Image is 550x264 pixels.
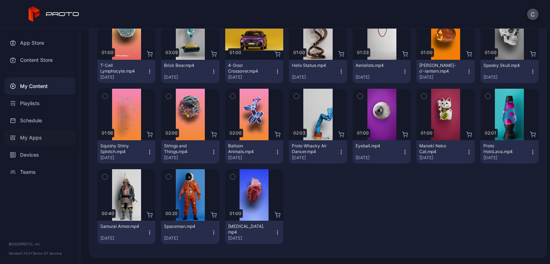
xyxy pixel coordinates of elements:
div: T-Cell Lymphocyte.mp4 [100,63,140,74]
div: © 2025 PROTO, Inc. [9,241,71,247]
a: Content Store [4,52,76,69]
button: Balloon Animals.mp4[DATE] [225,140,283,163]
div: [DATE] [292,155,338,161]
div: [DATE] [228,74,275,80]
div: Samurai Armor.mp4 [100,224,140,229]
a: Schedule [4,112,76,129]
div: Maneki Neko Cat.mp4 [419,143,459,155]
div: 4-Door Crossover.mp4 [228,63,267,74]
div: Spooky Skull.mp4 [483,63,523,68]
button: Samurai Armor.mp4[DATE] [97,221,155,244]
button: Eyeball.mp4[DATE] [353,140,411,163]
div: [DATE] [483,74,530,80]
div: Squishy Shiny Splotch.mp4 [100,143,140,155]
button: Proto Whacky Air Dancer.mp4[DATE] [289,140,347,163]
button: Aerialists.mp4[DATE] [353,60,411,83]
div: [DATE] [164,74,211,80]
div: Proto Whacky Air Dancer.mp4 [292,143,331,155]
div: [DATE] [292,74,338,80]
div: [DATE] [228,155,275,161]
button: Helix Statue.mp4[DATE] [289,60,347,83]
div: Helix Statue.mp4 [292,63,331,68]
button: Spooky Skull.mp4[DATE] [481,60,539,83]
button: 4-Door Crossover.mp4[DATE] [225,60,283,83]
a: Devices [4,146,76,163]
div: [DATE] [419,74,466,80]
div: Eyeball.mp4 [356,143,395,149]
div: [DATE] [228,235,275,241]
a: Teams [4,163,76,181]
div: Jack-o'-lantern.mp4 [419,63,459,74]
div: [DATE] [100,74,147,80]
a: App Store [4,34,76,52]
a: My Apps [4,129,76,146]
div: [DATE] [483,155,530,161]
button: [MEDICAL_DATA].mp4[DATE] [225,221,283,244]
div: Proto HoloLava.mp4 [483,143,523,155]
div: Human Heart.mp4 [228,224,267,235]
button: Maneki Neko Cat.mp4[DATE] [416,140,474,163]
button: Squishy Shiny Splotch.mp4[DATE] [97,140,155,163]
button: Strings and Things.mp4[DATE] [161,140,219,163]
div: Aerialists.mp4 [356,63,395,68]
div: [DATE] [164,155,211,161]
button: Spaceman.mp4[DATE] [161,221,219,244]
a: My Content [4,78,76,95]
div: [DATE] [100,155,147,161]
span: Version 1.13.1 • [9,251,32,255]
div: [DATE] [356,155,402,161]
div: [DATE] [356,74,402,80]
button: Brick Bear.mp4[DATE] [161,60,219,83]
button: [PERSON_NAME]-o'-lantern.mp4[DATE] [416,60,474,83]
div: [DATE] [164,235,211,241]
a: Playlists [4,95,76,112]
a: Terms Of Service [32,251,62,255]
button: Proto HoloLava.mp4[DATE] [481,140,539,163]
div: Strings and Things.mp4 [164,143,203,155]
button: C [527,9,539,20]
div: Spaceman.mp4 [164,224,203,229]
div: Balloon Animals.mp4 [228,143,267,155]
div: Brick Bear.mp4 [164,63,203,68]
button: T-Cell Lymphocyte.mp4[DATE] [97,60,155,83]
div: [DATE] [100,235,147,241]
div: [DATE] [419,155,466,161]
